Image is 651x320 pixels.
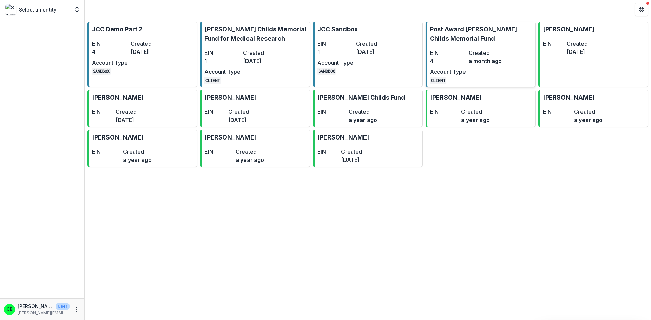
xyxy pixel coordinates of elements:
dt: EIN [430,108,458,116]
dd: a year ago [461,116,490,124]
dt: EIN [92,108,113,116]
dt: Created [228,108,249,116]
a: JCC Demo Part 2EIN4Created[DATE]Account TypeSANDBOX [87,22,197,87]
p: [PERSON_NAME] [543,93,594,102]
dd: a year ago [349,116,377,124]
p: [PERSON_NAME][EMAIL_ADDRESS][PERSON_NAME][DOMAIN_NAME] [18,310,70,316]
dd: a year ago [236,156,264,164]
p: [PERSON_NAME] [18,303,53,310]
dt: EIN [204,148,233,156]
a: [PERSON_NAME] Childs FundEINCreateda year ago [313,90,423,127]
dd: a month ago [469,57,505,65]
dd: [DATE] [567,48,588,56]
dd: [DATE] [243,57,279,65]
button: More [72,305,80,314]
p: [PERSON_NAME] [543,25,594,34]
dd: [DATE] [116,116,137,124]
a: [PERSON_NAME]EINCreated[DATE] [313,130,423,167]
dd: 4 [92,48,128,56]
a: Post Award [PERSON_NAME] Childs Memorial FundEIN4Createda month agoAccount TypeCLIENT [426,22,535,87]
p: JCC Sandbox [317,25,358,34]
dt: Created [567,40,588,48]
dt: EIN [92,148,120,156]
dt: EIN [92,40,128,48]
dt: EIN [204,108,225,116]
a: [PERSON_NAME]EINCreateda year ago [87,130,197,167]
p: [PERSON_NAME] [204,133,256,142]
p: Select an entity [19,6,56,13]
p: JCC Demo Part 2 [92,25,142,34]
a: [PERSON_NAME]EINCreated[DATE] [87,90,197,127]
dd: a year ago [123,156,152,164]
dt: Created [341,148,362,156]
dt: Account Type [204,68,240,76]
button: Open entity switcher [72,3,82,16]
a: [PERSON_NAME] Childs Memorial Fund for Medical ResearchEIN1Created[DATE]Account TypeCLIENT [200,22,310,87]
dt: Account Type [92,59,128,67]
p: [PERSON_NAME] [92,93,143,102]
dd: [DATE] [131,48,166,56]
dd: 1 [317,48,353,56]
a: [PERSON_NAME]EINCreateda year ago [426,90,535,127]
p: [PERSON_NAME] [204,93,256,102]
a: [PERSON_NAME]EINCreateda year ago [538,90,648,127]
p: [PERSON_NAME] Childs Memorial Fund for Medical Research [204,25,307,43]
dt: Created [356,40,392,48]
dt: Created [131,40,166,48]
p: User [56,303,70,310]
code: CLIENT [204,77,221,84]
dd: [DATE] [341,156,362,164]
dt: Created [574,108,603,116]
dt: Created [236,148,264,156]
dt: EIN [317,40,353,48]
dd: [DATE] [228,116,249,124]
dt: Account Type [430,68,466,76]
a: [PERSON_NAME]EINCreated[DATE] [538,22,648,87]
code: CLIENT [430,77,446,84]
dt: Created [116,108,137,116]
code: SANDBOX [92,68,111,75]
dt: EIN [543,40,564,48]
dt: Created [461,108,490,116]
dt: Created [469,49,505,57]
p: [PERSON_NAME] [317,133,369,142]
dt: EIN [430,49,466,57]
p: [PERSON_NAME] Childs Fund [317,93,405,102]
dt: EIN [317,108,346,116]
dt: Created [123,148,152,156]
p: [PERSON_NAME] [92,133,143,142]
a: [PERSON_NAME]EINCreated[DATE] [200,90,310,127]
div: Christina Bruno [7,307,13,312]
dt: Created [349,108,377,116]
dt: Account Type [317,59,353,67]
dd: a year ago [574,116,603,124]
dd: 4 [430,57,466,65]
a: JCC SandboxEIN1Created[DATE]Account TypeSANDBOX [313,22,423,87]
dd: 1 [204,57,240,65]
code: SANDBOX [317,68,336,75]
dt: EIN [543,108,571,116]
p: [PERSON_NAME] [430,93,481,102]
dt: EIN [317,148,338,156]
dd: [DATE] [356,48,392,56]
a: [PERSON_NAME]EINCreateda year ago [200,130,310,167]
img: Select an entity [5,4,16,15]
p: Post Award [PERSON_NAME] Childs Memorial Fund [430,25,532,43]
button: Get Help [635,3,648,16]
dt: EIN [204,49,240,57]
dt: Created [243,49,279,57]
